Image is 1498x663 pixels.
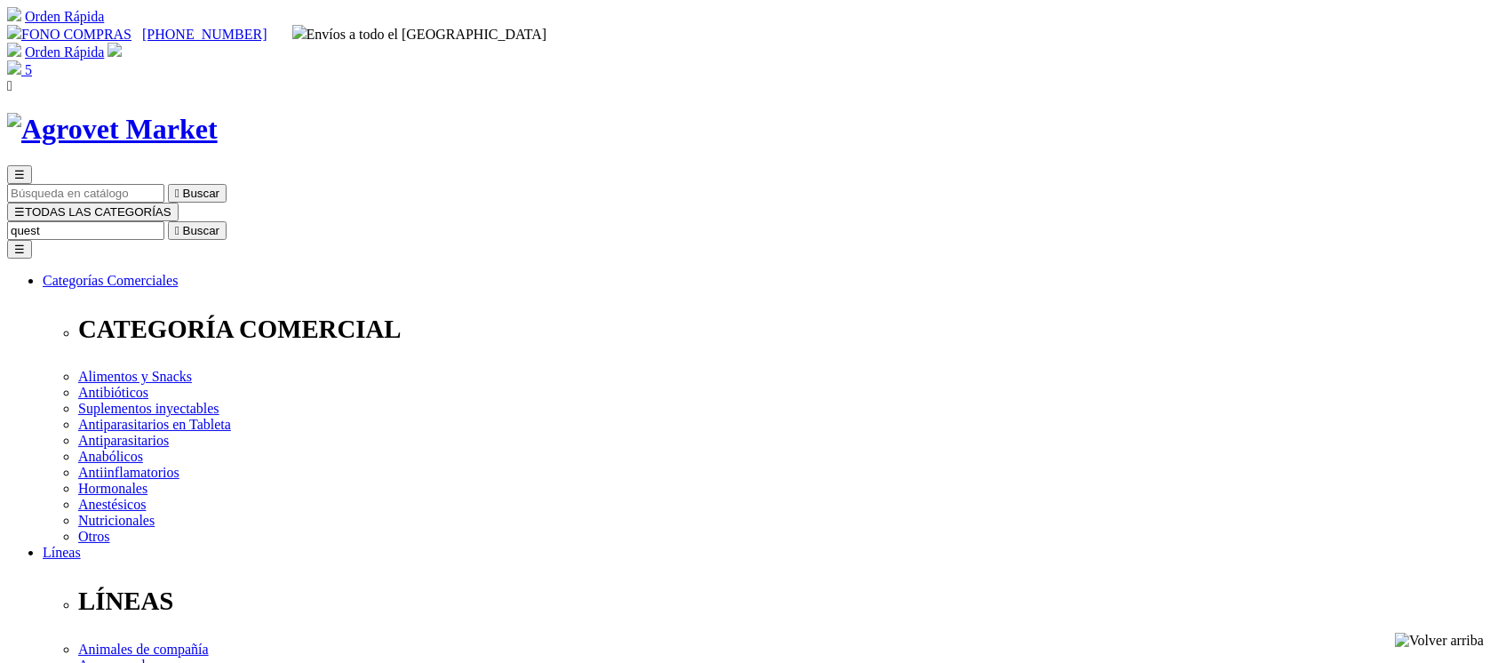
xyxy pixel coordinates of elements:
[108,44,122,60] a: Acceda a su cuenta de cliente
[25,62,32,77] span: 5
[78,369,192,384] a: Alimentos y Snacks
[14,205,25,219] span: ☰
[78,497,146,512] a: Anestésicos
[108,43,122,57] img: user.svg
[7,60,21,75] img: shopping-bag.svg
[168,184,227,203] button:  Buscar
[7,78,12,93] i: 
[7,25,21,39] img: phone.svg
[168,221,227,240] button:  Buscar
[7,165,32,184] button: ☰
[183,187,219,200] span: Buscar
[292,25,307,39] img: delivery-truck.svg
[78,529,110,544] a: Otros
[78,315,1491,344] p: CATEGORÍA COMERCIAL
[78,401,219,416] a: Suplementos inyectables
[25,9,104,24] a: Orden Rápida
[78,449,143,464] a: Anabólicos
[7,62,32,77] a: 5
[78,433,169,448] a: Antiparasitarios
[175,187,179,200] i: 
[78,481,147,496] a: Hormonales
[14,168,25,181] span: ☰
[78,465,179,480] a: Antiinflamatorios
[183,224,219,237] span: Buscar
[7,43,21,57] img: shopping-cart.svg
[78,385,148,400] a: Antibióticos
[43,545,81,560] a: Líneas
[25,44,104,60] a: Orden Rápida
[142,27,267,42] a: [PHONE_NUMBER]
[7,7,21,21] img: shopping-cart.svg
[292,27,547,42] span: Envíos a todo el [GEOGRAPHIC_DATA]
[7,221,164,240] input: Buscar
[7,184,164,203] input: Buscar
[7,240,32,259] button: ☰
[7,113,218,146] img: Agrovet Market
[175,224,179,237] i: 
[1395,633,1484,649] img: Volver arriba
[7,27,131,42] a: FONO COMPRAS
[78,642,209,657] a: Animales de compañía
[78,513,155,528] a: Nutricionales
[78,417,231,432] a: Antiparasitarios en Tableta
[7,203,179,221] button: ☰TODAS LAS CATEGORÍAS
[78,587,1491,616] p: LÍNEAS
[43,273,178,288] a: Categorías Comerciales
